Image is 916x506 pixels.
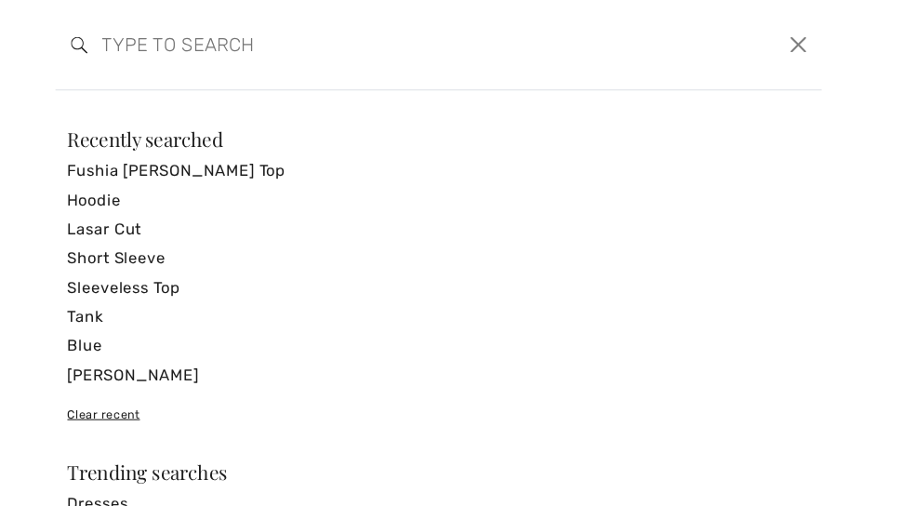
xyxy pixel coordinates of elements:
[103,233,812,261] a: Short Sleeve
[103,468,812,496] a: Dresses
[103,388,812,405] div: Clear recent
[103,178,812,206] a: Hoodie
[788,28,817,58] button: Close
[103,289,812,317] a: Tank
[103,124,812,142] div: Recently searched
[103,150,812,178] a: Fushia [PERSON_NAME] Top
[107,35,123,51] img: search the website
[103,261,812,289] a: Sleeveless Top
[103,206,812,233] a: Lasar Cut
[103,345,812,373] a: [PERSON_NAME]
[123,15,633,71] input: TYPE TO SEARCH
[103,317,812,345] a: Blue
[103,442,812,460] div: Trending searches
